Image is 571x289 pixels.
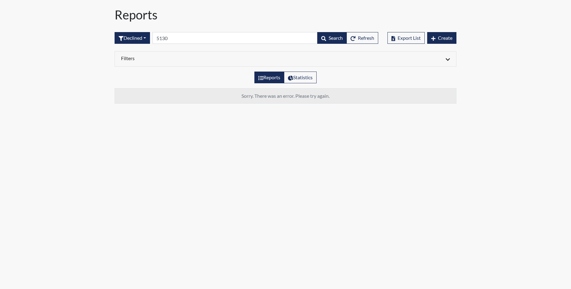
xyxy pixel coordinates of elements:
[438,35,452,41] span: Create
[115,32,150,44] button: Declined
[152,32,318,44] input: Search by Registration ID, Interview Number, or Investigation Name.
[284,72,317,83] label: View statistics about completed interviews
[398,35,421,41] span: Export List
[115,7,456,22] h1: Reports
[346,32,378,44] button: Refresh
[358,35,374,41] span: Refresh
[121,55,281,61] h6: Filters
[115,89,456,104] td: Sorry. There was an error. Please try again.
[254,72,284,83] label: View the list of reports
[387,32,425,44] button: Export List
[317,32,347,44] button: Search
[427,32,456,44] button: Create
[329,35,343,41] span: Search
[116,55,455,63] div: Click to expand/collapse filters
[115,32,150,44] div: Filter by interview status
